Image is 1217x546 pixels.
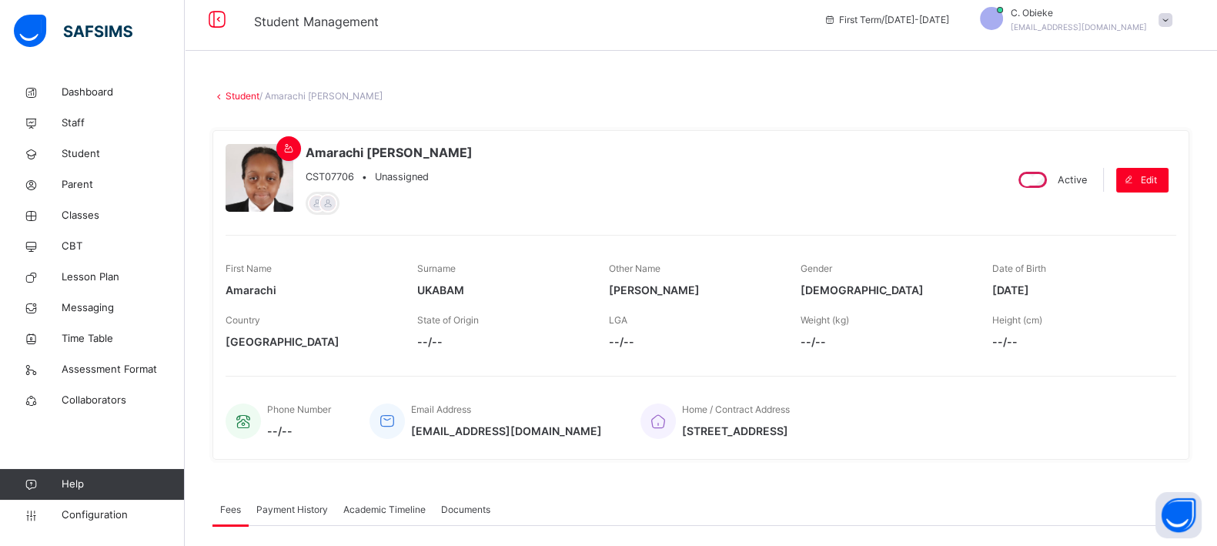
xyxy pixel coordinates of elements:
span: --/-- [801,333,969,350]
span: LGA [609,314,627,326]
span: Active [1058,174,1087,186]
span: [GEOGRAPHIC_DATA] [226,333,394,350]
span: Collaborators [62,393,185,408]
span: [DEMOGRAPHIC_DATA] [801,282,969,298]
span: Date of Birth [992,263,1046,274]
div: C.Obieke [965,6,1180,34]
span: [EMAIL_ADDRESS][DOMAIN_NAME] [1011,22,1147,32]
span: --/-- [417,333,586,350]
span: Height (cm) [992,314,1042,326]
span: Fees [220,503,241,517]
span: Student [62,146,185,162]
span: State of Origin [417,314,479,326]
span: Other Name [609,263,660,274]
span: Student Management [254,14,379,29]
span: [EMAIL_ADDRESS][DOMAIN_NAME] [411,423,602,439]
span: Payment History [256,503,328,517]
span: Amarachi [PERSON_NAME] [306,143,473,162]
span: Classes [62,208,185,223]
span: Configuration [62,507,184,523]
span: Phone Number [267,404,331,415]
span: --/-- [267,423,331,439]
span: Academic Timeline [343,503,426,517]
span: First Name [226,263,272,274]
span: [PERSON_NAME] [609,282,777,298]
span: --/-- [992,333,1161,350]
span: Home / Contract Address [682,404,790,415]
a: Student [226,90,259,102]
span: Parent [62,177,185,193]
span: [DATE] [992,282,1161,298]
span: CST07706 [306,169,354,184]
span: Help [62,477,184,492]
span: Surname [417,263,456,274]
span: Unassigned [375,171,429,183]
span: Time Table [62,331,185,347]
button: Open asap [1155,492,1202,538]
span: Staff [62,116,185,131]
span: --/-- [609,333,777,350]
img: safsims [14,15,132,47]
span: UKABAM [417,282,586,298]
span: Documents [441,503,490,517]
span: / Amarachi [PERSON_NAME] [259,90,383,102]
span: CBT [62,239,185,254]
span: Country [226,314,260,326]
span: Messaging [62,300,185,316]
span: [STREET_ADDRESS] [682,423,790,439]
span: Lesson Plan [62,270,185,285]
span: session/term information [824,13,949,27]
span: Weight (kg) [801,314,849,326]
span: Email Address [411,404,471,415]
span: Dashboard [62,85,185,100]
span: C. Obieke [1011,6,1147,20]
span: Amarachi [226,282,394,298]
span: Edit [1141,173,1157,187]
div: • [306,169,473,184]
span: Gender [801,263,832,274]
span: Assessment Format [62,362,185,377]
